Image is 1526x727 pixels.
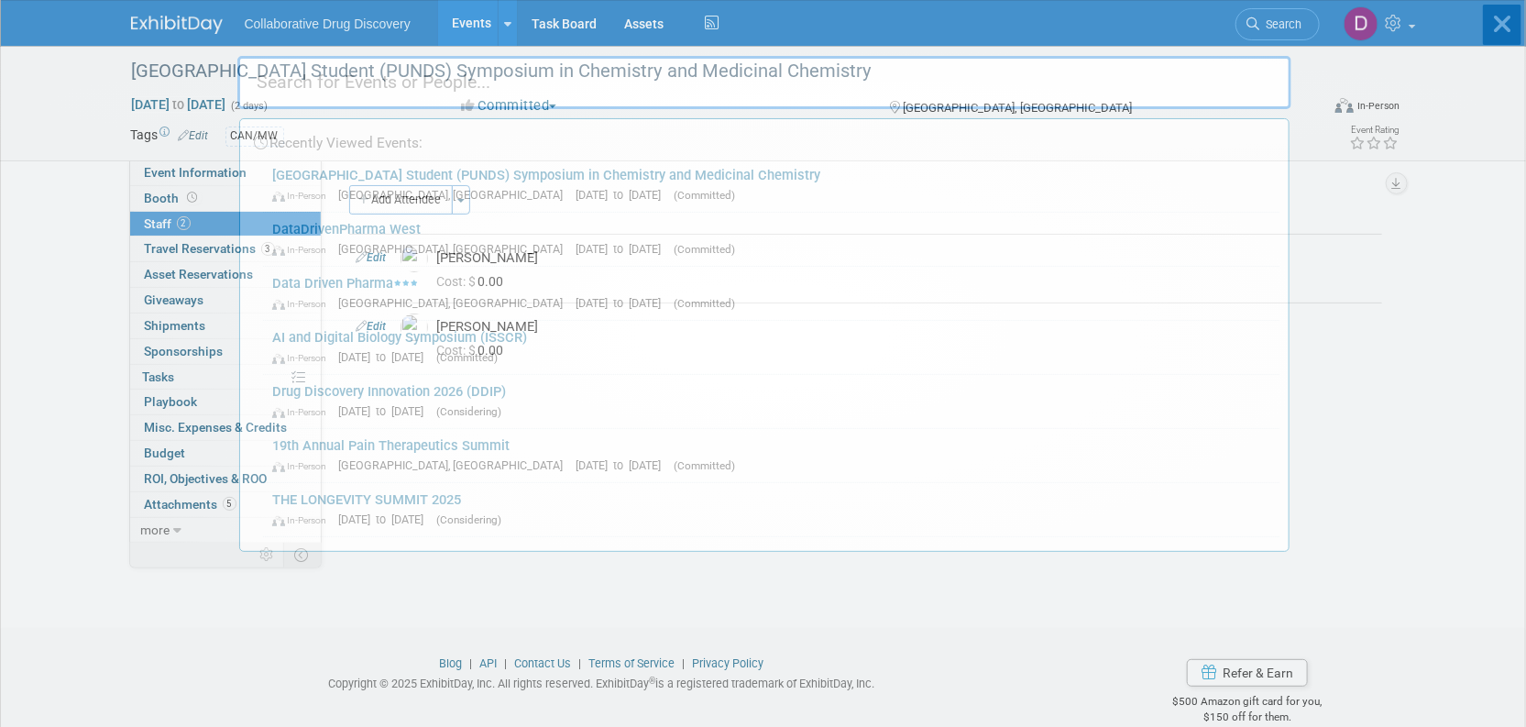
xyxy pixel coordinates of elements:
span: (Considering) [436,513,501,526]
a: AI and Digital Biology Symposium (ISSCR) In-Person [DATE] to [DATE] (Committed) [263,321,1279,374]
span: [DATE] to [DATE] [576,188,670,202]
span: [GEOGRAPHIC_DATA], [GEOGRAPHIC_DATA] [338,296,572,310]
span: In-Person [272,190,335,202]
span: [DATE] to [DATE] [576,458,670,472]
a: THE LONGEVITY SUMMIT 2025 In-Person [DATE] to [DATE] (Considering) [263,483,1279,536]
span: In-Person [272,514,335,526]
span: In-Person [272,298,335,310]
span: (Committed) [674,297,735,310]
span: [DATE] to [DATE] [576,296,670,310]
span: In-Person [272,460,335,472]
input: Search for Events or People... [237,56,1291,109]
span: [DATE] to [DATE] [576,242,670,256]
span: (Considering) [436,405,501,418]
a: 19th Annual Pain Therapeutics Summit In-Person [GEOGRAPHIC_DATA], [GEOGRAPHIC_DATA] [DATE] to [DA... [263,429,1279,482]
div: Recently Viewed Events: [249,119,1279,159]
span: (Committed) [674,243,735,256]
span: [DATE] to [DATE] [338,512,433,526]
span: In-Person [272,352,335,364]
span: [GEOGRAPHIC_DATA], [GEOGRAPHIC_DATA] [338,458,572,472]
a: Drug Discovery Innovation 2026 (DDIP) In-Person [DATE] to [DATE] (Considering) [263,375,1279,428]
span: [DATE] to [DATE] [338,350,433,364]
span: [DATE] to [DATE] [338,404,433,418]
a: Data Driven Pharma In-Person [GEOGRAPHIC_DATA], [GEOGRAPHIC_DATA] [DATE] to [DATE] (Committed) [263,267,1279,320]
span: In-Person [272,406,335,418]
a: DataDrivenPharma West In-Person [GEOGRAPHIC_DATA], [GEOGRAPHIC_DATA] [DATE] to [DATE] (Committed) [263,213,1279,266]
span: [GEOGRAPHIC_DATA], [GEOGRAPHIC_DATA] [338,242,572,256]
span: [GEOGRAPHIC_DATA], [GEOGRAPHIC_DATA] [338,188,572,202]
span: (Committed) [674,189,735,202]
span: In-Person [272,244,335,256]
a: [GEOGRAPHIC_DATA] Student (PUNDS) Symposium in Chemistry and Medicinal Chemistry In-Person [GEOGR... [263,159,1279,212]
span: (Committed) [436,351,498,364]
span: (Committed) [674,459,735,472]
